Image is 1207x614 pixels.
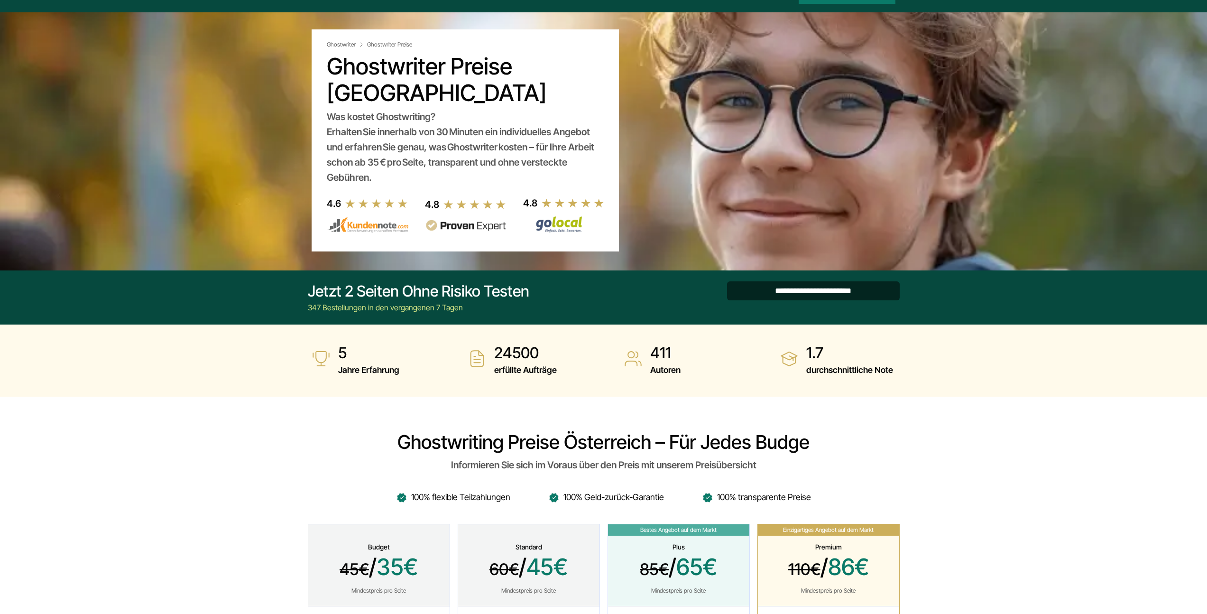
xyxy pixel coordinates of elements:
[468,349,487,368] img: erfüllte Aufträge
[608,524,749,536] span: Bestes Angebot auf dem Markt
[489,559,519,579] span: 60€
[345,198,408,209] img: stars
[377,553,418,581] span: 35€
[548,490,664,505] li: 100% Geld-zurück-Garantie
[650,344,681,363] strong: 411
[494,363,557,378] span: erfüllte Aufträge
[650,363,681,378] span: Autoren
[523,195,537,211] div: 4.8
[327,196,341,211] div: 4.6
[526,553,568,581] span: 45€
[320,554,438,583] span: /
[769,554,888,583] span: /
[425,220,507,232] img: provenexpert reviews
[320,587,438,595] div: Mindestpreis pro Seite
[367,41,412,48] span: Ghostwriter Preise
[470,543,588,551] div: Standard
[702,490,811,505] li: 100% transparente Preise
[780,349,799,368] img: durchschnittliche Note
[443,199,507,210] img: stars
[327,109,604,185] div: Was kostet Ghostwriting? Erhalten Sie innerhalb von 30 Minuten ein individuelles Angebot und erfa...
[327,53,604,106] h1: Ghostwriter Preise [GEOGRAPHIC_DATA]
[308,457,900,473] div: Informieren Sie sich im Voraus über den Preis mit unserem Preisübersicht
[327,41,365,48] a: Ghostwriter
[676,553,717,581] span: 65€
[494,344,557,363] strong: 24500
[470,587,588,595] div: Mindestpreis pro Seite
[308,302,529,313] div: 347 Bestellungen in den vergangenen 7 Tagen
[640,559,669,579] span: 85€
[338,363,399,378] span: Jahre Erfahrung
[619,543,738,551] div: Plus
[806,344,893,363] strong: 1.7
[619,554,738,583] span: /
[523,216,605,233] img: Wirschreiben Bewertungen
[806,363,893,378] span: durchschnittliche Note
[320,543,438,551] div: Budget
[541,198,605,208] img: stars
[338,344,399,363] strong: 5
[828,553,869,581] span: 86€
[396,490,510,505] li: 100% flexible Teilzahlungen
[308,282,529,301] div: Jetzt 2 Seiten ohne Risiko testen
[470,554,588,583] span: /
[619,587,738,595] div: Mindestpreis pro Seite
[312,349,331,368] img: Jahre Erfahrung
[340,559,369,579] span: 45€
[769,543,888,551] div: Premium
[788,559,820,579] span: 110€
[425,197,439,212] div: 4.8
[308,431,900,454] h2: Ghostwriting Preise Österreich – für jedes Budge
[769,587,888,595] div: Mindestpreis pro Seite
[758,524,899,536] span: Einzigartiges Angebot auf dem Markt
[624,349,643,368] img: Autoren
[327,217,408,233] img: kundennote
